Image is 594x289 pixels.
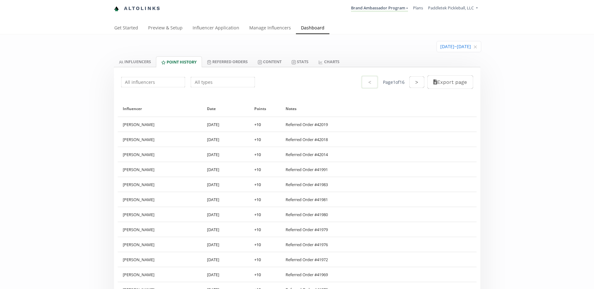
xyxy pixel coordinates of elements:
div: [PERSON_NAME] [118,267,202,282]
div: [DATE] [202,147,249,162]
div: + 10 [254,242,261,247]
input: All types [190,76,256,88]
a: Paddletek Pickleball, LLC [428,5,478,12]
svg: close [473,45,477,49]
div: [PERSON_NAME] [118,207,202,222]
div: [DATE] [202,267,249,282]
a: CHARTS [313,56,344,67]
button: > [409,76,424,88]
div: [DATE] [202,117,249,132]
div: Referred Order #42018 [286,137,328,142]
div: Page 1 of 16 [383,79,405,85]
a: Brand Ambassador Program [351,5,408,12]
div: + 10 [254,182,261,187]
div: [DATE] [202,222,249,237]
div: Referred Order #41980 [286,212,328,217]
img: favicon-32x32.png [114,6,119,11]
div: Referred Order #41981 [286,197,328,202]
button: Export page [427,75,473,89]
div: + 10 [254,227,261,232]
div: [PERSON_NAME] [118,237,202,252]
button: < [361,75,378,89]
div: [DATE] [202,252,249,267]
iframe: chat widget [6,6,26,25]
div: [PERSON_NAME] [118,162,202,177]
div: + 10 [254,272,261,277]
div: Referred Order #41979 [286,227,328,232]
div: [DATE] [202,177,249,192]
div: [DATE] [202,192,249,207]
a: Stats [287,56,313,67]
div: [DATE] [202,207,249,222]
div: Notes [286,101,472,117]
a: Get Started [109,22,143,35]
div: [PERSON_NAME] [118,132,202,147]
a: Plans [413,5,423,11]
a: Dashboard [296,22,329,35]
div: [DATE] [202,132,249,147]
div: Referred Order #41976 [286,242,328,247]
div: Referred Order #41983 [286,182,328,187]
a: Altolinks [114,3,161,14]
span: Paddletek Pickleball, LLC [428,5,474,11]
div: + 10 [254,257,261,262]
div: [DATE] [202,237,249,252]
div: [PERSON_NAME] [118,192,202,207]
a: Point HISTORY [156,56,202,67]
div: [PERSON_NAME] [118,177,202,192]
a: INFLUENCERS [114,56,156,67]
div: [PERSON_NAME] [118,222,202,237]
div: Points [254,101,276,117]
div: Referred Order #42014 [286,152,328,157]
a: Preview & Setup [143,22,188,35]
a: Referred Orders [202,56,253,67]
a: Content [253,56,287,67]
div: [PERSON_NAME] [118,147,202,162]
div: Referred Order #41969 [286,272,328,277]
a: Influencer Application [188,22,244,35]
div: + 10 [254,197,261,202]
div: + 10 [254,122,261,127]
div: Referred Order #42019 [286,122,328,127]
div: Date [207,101,244,117]
div: Influencer [123,101,197,117]
a: Manage Influencers [244,22,296,35]
input: All influencers [120,76,186,88]
div: + 10 [254,167,261,172]
div: + 10 [254,137,261,142]
div: [DATE] [202,162,249,177]
span: Clear [473,44,477,50]
div: [PERSON_NAME] [118,252,202,267]
div: + 10 [254,152,261,157]
div: Referred Order #41972 [286,257,328,262]
div: [PERSON_NAME] [118,117,202,132]
div: + 10 [254,212,261,217]
div: Referred Order #41991 [286,167,328,172]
